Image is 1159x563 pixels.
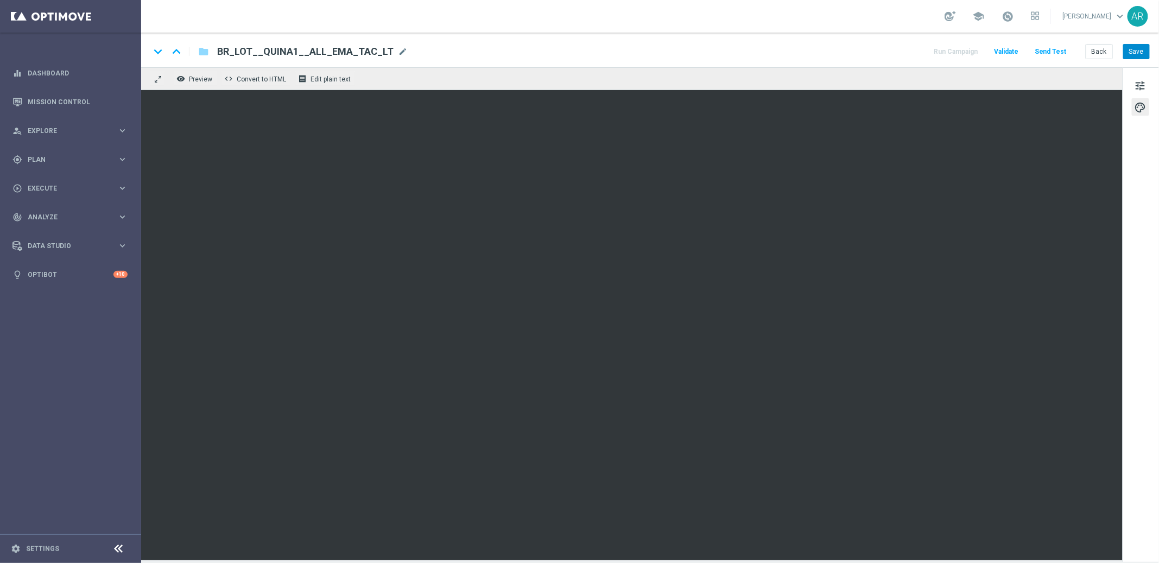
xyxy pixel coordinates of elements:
i: receipt [298,74,307,83]
span: mode_edit [398,47,408,56]
i: track_changes [12,212,22,222]
a: Settings [26,546,59,552]
span: palette [1135,100,1147,115]
div: Optibot [12,260,128,289]
button: lightbulb Optibot +10 [12,270,128,279]
span: Execute [28,185,117,192]
div: AR [1128,6,1148,27]
i: keyboard_arrow_right [117,241,128,251]
span: Preview [189,75,212,83]
div: Mission Control [12,87,128,116]
i: settings [11,544,21,554]
button: track_changes Analyze keyboard_arrow_right [12,213,128,222]
span: Data Studio [28,243,117,249]
i: lightbulb [12,270,22,280]
i: gps_fixed [12,155,22,165]
span: Convert to HTML [237,75,286,83]
button: gps_fixed Plan keyboard_arrow_right [12,155,128,164]
span: Analyze [28,214,117,220]
span: Edit plain text [311,75,351,83]
div: +10 [113,271,128,278]
button: Back [1086,44,1113,59]
button: remove_red_eye Preview [174,72,217,86]
i: keyboard_arrow_down [150,43,166,60]
i: remove_red_eye [176,74,185,83]
a: Dashboard [28,59,128,87]
a: Mission Control [28,87,128,116]
span: tune [1135,79,1147,93]
button: equalizer Dashboard [12,69,128,78]
span: school [972,10,984,22]
i: equalizer [12,68,22,78]
button: receipt Edit plain text [295,72,356,86]
span: keyboard_arrow_down [1114,10,1126,22]
a: Optibot [28,260,113,289]
div: Analyze [12,212,117,222]
button: Mission Control [12,98,128,106]
button: Send Test [1033,45,1068,59]
div: Execute [12,184,117,193]
button: tune [1132,77,1149,94]
button: play_circle_outline Execute keyboard_arrow_right [12,184,128,193]
div: Plan [12,155,117,165]
i: keyboard_arrow_up [168,43,185,60]
span: Explore [28,128,117,134]
i: keyboard_arrow_right [117,125,128,136]
button: Save [1123,44,1150,59]
span: Plan [28,156,117,163]
span: BR_LOT__QUINA1__ALL_EMA_TAC_LT [217,45,394,58]
div: Dashboard [12,59,128,87]
i: keyboard_arrow_right [117,183,128,193]
i: person_search [12,126,22,136]
button: folder [197,43,210,60]
button: Validate [992,45,1020,59]
button: Data Studio keyboard_arrow_right [12,242,128,250]
button: palette [1132,98,1149,116]
i: play_circle_outline [12,184,22,193]
i: folder [198,45,209,58]
button: code Convert to HTML [221,72,291,86]
span: Validate [994,48,1018,55]
div: Data Studio [12,241,117,251]
button: person_search Explore keyboard_arrow_right [12,126,128,135]
a: [PERSON_NAME]keyboard_arrow_down [1062,8,1128,24]
span: code [224,74,233,83]
i: keyboard_arrow_right [117,154,128,165]
div: Explore [12,126,117,136]
i: keyboard_arrow_right [117,212,128,222]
